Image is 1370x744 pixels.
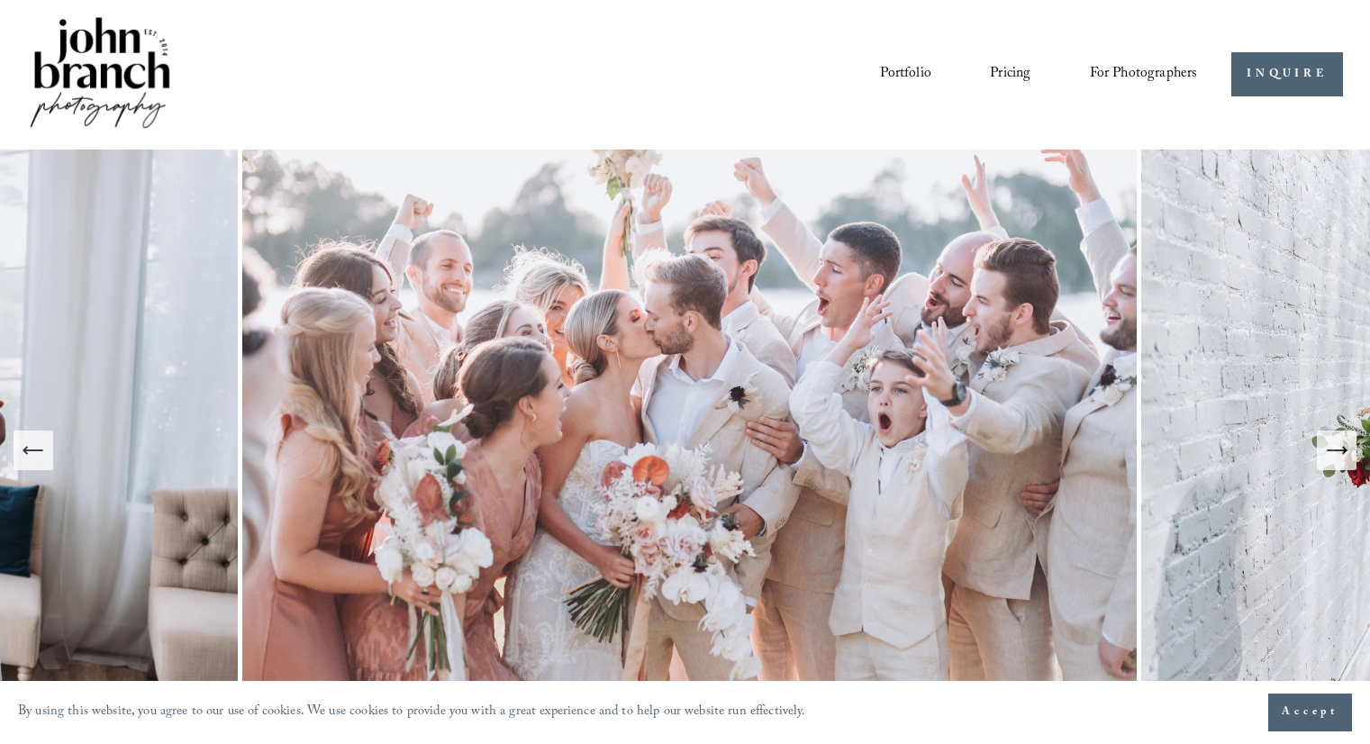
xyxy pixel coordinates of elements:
a: Portfolio [880,59,930,90]
span: For Photographers [1090,60,1198,88]
button: Previous Slide [14,431,53,470]
a: Pricing [990,59,1030,90]
a: folder dropdown [1090,59,1198,90]
span: Accept [1282,703,1338,721]
a: INQUIRE [1231,52,1342,96]
button: Accept [1268,694,1352,731]
img: John Branch IV Photography [27,14,173,135]
p: By using this website, you agree to our use of cookies. We use cookies to provide you with a grea... [18,700,806,726]
button: Next Slide [1317,431,1356,470]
